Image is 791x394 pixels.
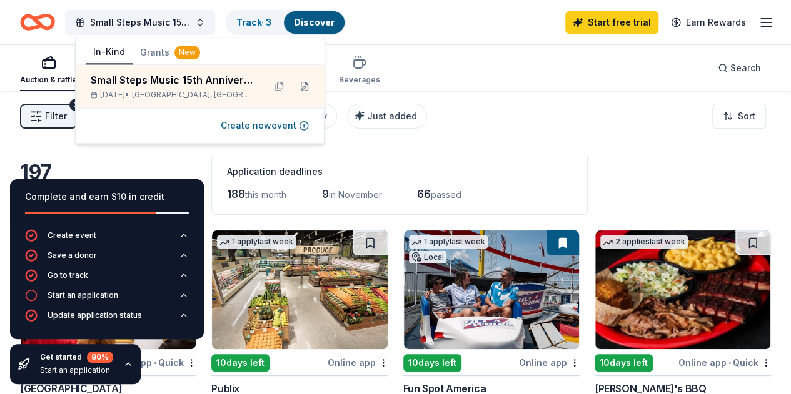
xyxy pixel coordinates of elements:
div: 1 apply last week [409,235,488,249]
div: Save a donor [48,250,97,260]
div: New [174,46,200,59]
div: 10 days left [403,354,461,372]
span: Filter [45,109,67,124]
button: Beverages [339,50,380,91]
a: Track· 3 [236,17,271,27]
div: 1 apply last week [217,235,296,249]
div: Get started [40,352,113,363]
div: Online app [328,355,388,370]
div: 2 [69,99,82,111]
img: Image for Publix [212,230,387,349]
span: this month [245,189,286,200]
a: Earn Rewards [663,11,753,34]
button: Auction & raffle [20,50,77,91]
span: Just added [367,111,417,121]
span: • [728,358,731,368]
div: [DATE] • [91,90,254,100]
div: Complete and earn $10 in credit [25,189,189,204]
span: 66 [417,187,431,200]
a: Discover [294,17,335,27]
div: Auction & raffle [20,75,77,85]
a: Home [20,7,55,37]
button: Sort [712,104,766,129]
div: 10 days left [595,354,653,372]
div: 80 % [87,352,113,363]
button: Create newevent [221,118,309,133]
button: In-Kind [86,41,133,64]
div: Start an application [40,365,113,375]
button: Start an application [25,289,189,309]
div: Online app Quick [678,355,771,370]
div: Update application status [48,310,142,320]
span: 9 [322,187,329,200]
span: Small Steps Music 15th Anniversary Celebration [90,15,190,30]
div: Small Steps Music 15th Anniversary Celebration [91,72,254,87]
button: Grants [133,41,208,64]
div: Go to track [48,270,88,280]
img: Image for Sonny's BBQ [595,230,770,349]
div: 2 applies last week [600,235,688,249]
button: Update application status [25,309,189,329]
button: Go to track [25,269,189,289]
button: Create event [25,229,189,249]
button: Just added [347,104,427,129]
span: in November [329,189,382,200]
button: Filter2 [20,104,77,129]
div: Create event [48,230,96,240]
button: Track· 3Discover [225,10,346,35]
img: Image for Fun Spot America [404,230,579,349]
div: Online app [519,355,580,370]
button: Save a donor [25,249,189,269]
div: Start an application [48,290,118,300]
span: passed [431,189,461,200]
span: Search [730,61,761,76]
a: Start free trial [565,11,658,34]
div: Beverages [339,75,380,85]
span: 188 [227,187,245,200]
div: Local [409,251,446,263]
div: Application deadlines [227,164,572,179]
button: Search [708,56,771,81]
span: Sort [738,109,755,124]
div: 197 [20,160,196,185]
span: [GEOGRAPHIC_DATA], [GEOGRAPHIC_DATA] [132,90,254,100]
div: 10 days left [211,354,270,372]
button: Small Steps Music 15th Anniversary Celebration [65,10,215,35]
